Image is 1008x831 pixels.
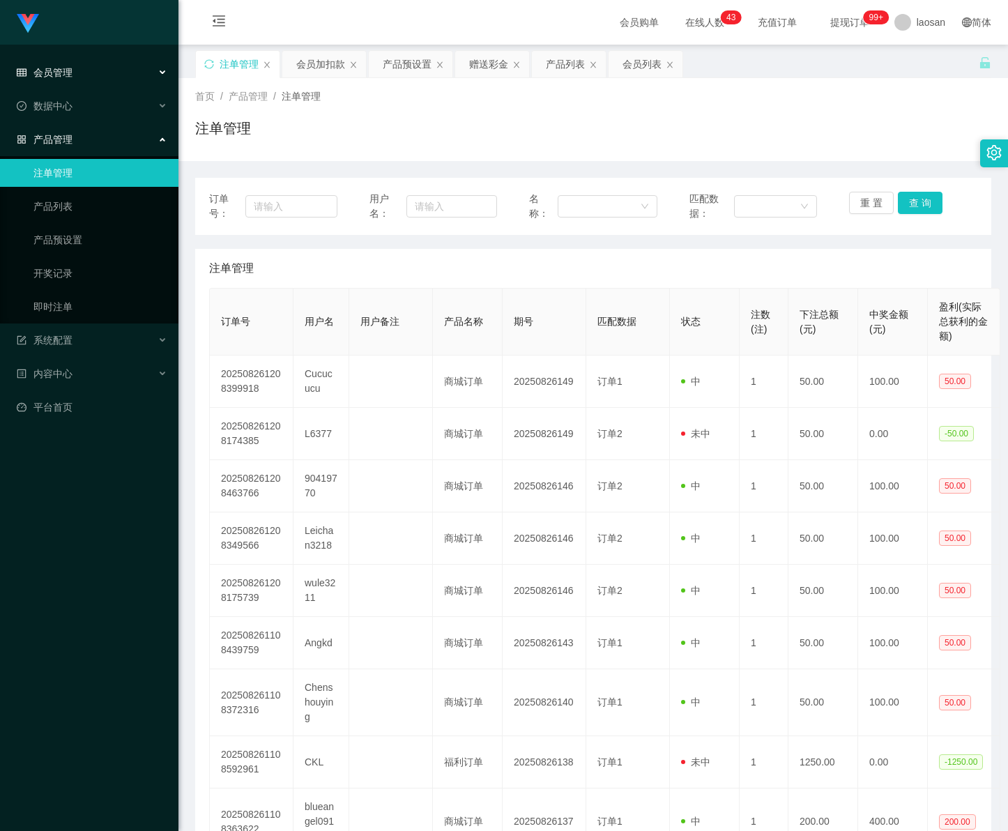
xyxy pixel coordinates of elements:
td: 1 [740,408,788,460]
span: 订单1 [597,756,623,768]
i: 图标: appstore-o [17,135,26,144]
td: wule3211 [293,565,349,617]
td: 0.00 [858,408,928,460]
td: 1250.00 [788,736,858,788]
span: 中奖金额(元) [869,309,908,335]
span: 中 [681,585,701,596]
span: 订单2 [597,533,623,544]
i: 图标: down [800,202,809,212]
td: 202508261208463766 [210,460,293,512]
i: 图标: down [641,202,649,212]
span: -50.00 [939,426,974,441]
sup: 968 [864,10,889,24]
span: 订单2 [597,428,623,439]
h1: 注单管理 [195,118,251,139]
span: 用户名： [369,192,406,221]
td: 100.00 [858,512,928,565]
td: 202508261208175739 [210,565,293,617]
div: 赠送彩金 [469,51,508,77]
td: 50.00 [788,460,858,512]
td: Angkd [293,617,349,669]
td: 商城订单 [433,356,503,408]
td: 202508261208174385 [210,408,293,460]
td: 20250826149 [503,408,586,460]
span: 状态 [681,316,701,327]
i: 图标: form [17,335,26,345]
div: 会员加扣款 [296,51,345,77]
span: 提现订单 [823,17,876,27]
td: 1 [740,512,788,565]
span: 中 [681,376,701,387]
td: Cucucucu [293,356,349,408]
td: 商城订单 [433,669,503,736]
input: 请输入 [245,195,337,218]
td: 福利订单 [433,736,503,788]
td: 1 [740,617,788,669]
span: 50.00 [939,531,971,546]
i: 图标: global [962,17,972,27]
i: 图标: close [666,61,674,69]
td: 202508261108592961 [210,736,293,788]
td: 1 [740,460,788,512]
button: 查 询 [898,192,942,214]
td: 商城订单 [433,565,503,617]
td: 1 [740,736,788,788]
i: 图标: close [512,61,521,69]
td: 202508261108372316 [210,669,293,736]
span: 内容中心 [17,368,72,379]
i: 图标: menu-fold [195,1,243,45]
i: 图标: close [263,61,271,69]
td: 50.00 [788,617,858,669]
sup: 43 [721,10,741,24]
td: L6377 [293,408,349,460]
div: 产品预设置 [383,51,432,77]
span: 匹配数据 [597,316,636,327]
span: 产品名称 [444,316,483,327]
span: 订单1 [597,637,623,648]
td: 1 [740,356,788,408]
td: 202508261208349566 [210,512,293,565]
p: 3 [731,10,736,24]
a: 即时注单 [33,293,167,321]
td: CKL [293,736,349,788]
span: 50.00 [939,583,971,598]
input: 请输入 [406,195,497,218]
td: 202508261108439759 [210,617,293,669]
i: 图标: close [349,61,358,69]
i: 图标: profile [17,369,26,379]
span: 订单号： [209,192,245,221]
td: 50.00 [788,512,858,565]
td: 100.00 [858,669,928,736]
span: 充值订单 [751,17,804,27]
td: 100.00 [858,460,928,512]
span: 未中 [681,428,710,439]
span: 注数(注) [751,309,770,335]
i: 图标: close [436,61,444,69]
td: 20250826140 [503,669,586,736]
td: 100.00 [858,565,928,617]
span: 数据中心 [17,100,72,112]
span: 首页 [195,91,215,102]
span: 用户名 [305,316,334,327]
span: 产品管理 [17,134,72,145]
td: 100.00 [858,617,928,669]
span: 200.00 [939,814,976,830]
td: 50.00 [788,565,858,617]
td: 商城订单 [433,460,503,512]
span: 盈利(实际总获利的金额) [939,301,988,342]
td: Leichan3218 [293,512,349,565]
td: 商城订单 [433,408,503,460]
span: 订单1 [597,376,623,387]
span: 下注总额(元) [800,309,839,335]
a: 图标: dashboard平台首页 [17,393,167,421]
td: 50.00 [788,408,858,460]
td: 商城订单 [433,617,503,669]
span: 产品管理 [229,91,268,102]
td: Chenshouying [293,669,349,736]
a: 产品列表 [33,192,167,220]
td: 50.00 [788,356,858,408]
a: 注单管理 [33,159,167,187]
span: 名称： [529,192,558,221]
td: 0.00 [858,736,928,788]
span: 50.00 [939,635,971,650]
